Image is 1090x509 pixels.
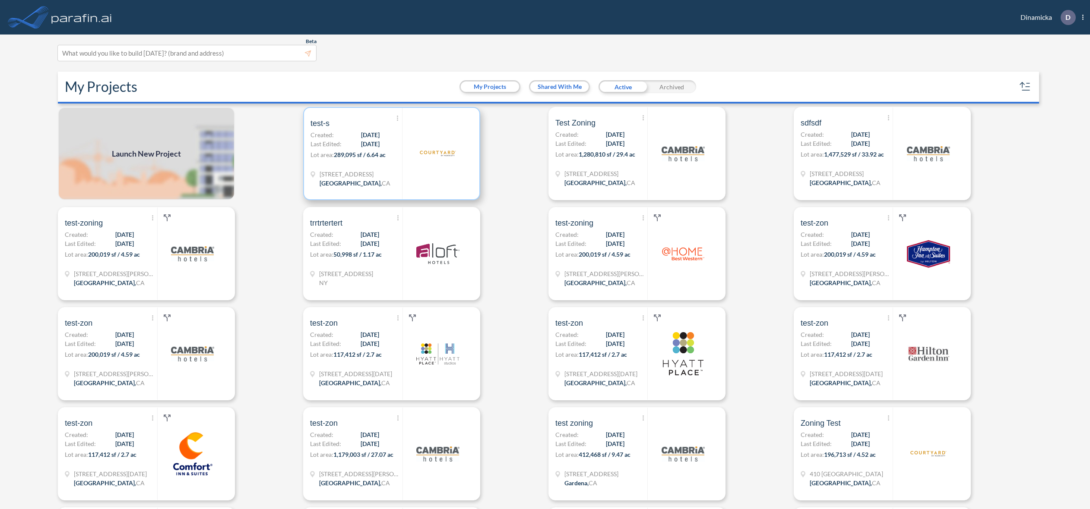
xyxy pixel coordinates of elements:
span: 412,468 sf / 9.47 ac [579,451,631,458]
span: Last Edited: [801,439,832,448]
span: 200 Sea Hawk Way [810,169,881,178]
span: [DATE] [115,339,134,348]
span: sdfsdf [801,118,821,128]
span: [DATE] [115,239,134,248]
span: 621 Beryl St [74,369,156,378]
span: 777 N Francisca Ave [319,469,401,478]
span: 2015 W Redondo Beach Blvd [564,469,618,478]
h2: My Projects [65,79,137,95]
span: 117,412 sf / 2.7 ac [579,351,627,358]
img: logo [171,232,214,275]
img: logo [907,332,950,375]
div: Redondo Beach, CA [74,378,145,387]
span: Last Edited: [65,339,96,348]
img: logo [50,9,114,26]
div: Redondo Beach, CA [74,278,145,287]
img: logo [662,432,705,475]
img: add [58,107,235,200]
div: Gardena, CA [564,478,597,487]
div: Redondo Beach, CA [564,178,635,187]
span: [DATE] [361,430,379,439]
span: 200,019 sf / 4.59 ac [579,251,631,258]
span: [DATE] [115,439,134,448]
div: Redondo Beach, CA [319,478,390,487]
span: [DATE] [851,439,870,448]
span: [GEOGRAPHIC_DATA] , [810,479,872,487]
span: test-zon [801,218,828,228]
span: [DATE] [606,130,624,139]
span: [GEOGRAPHIC_DATA] , [320,179,382,187]
span: 621 Beryl St [74,269,156,278]
span: Created: [65,430,88,439]
img: logo [416,232,459,275]
span: 817 N Lucia Ave [810,369,883,378]
img: logo [662,232,705,275]
span: Last Edited: [801,339,832,348]
span: trrtrtertert [310,218,342,228]
span: [DATE] [361,230,379,239]
span: 719 N Paulina Ave [320,170,390,179]
img: logo [416,432,459,475]
span: [GEOGRAPHIC_DATA] , [810,179,872,186]
span: test-s [311,118,330,129]
span: Lot area: [801,151,824,158]
span: [DATE] [851,330,870,339]
span: Last Edited: [311,139,342,148]
span: [DATE] [851,230,870,239]
span: [DATE] [361,239,379,248]
span: [DATE] [115,330,134,339]
span: [GEOGRAPHIC_DATA] , [810,379,872,386]
span: 200,019 sf / 4.59 ac [88,351,140,358]
span: [DATE] [606,139,624,148]
span: [DATE] [361,330,379,339]
span: 117,412 sf / 2.7 ac [824,351,872,358]
span: CA [136,479,145,487]
img: logo [416,132,459,175]
span: 1,280,810 sf / 29.4 ac [579,151,635,158]
span: 817 N Lucia Ave [564,369,637,378]
span: [GEOGRAPHIC_DATA] , [74,379,136,386]
span: 200,019 sf / 4.59 ac [88,251,140,258]
img: logo [662,132,705,175]
span: Created: [310,230,333,239]
span: [GEOGRAPHIC_DATA] , [74,479,136,487]
span: [DATE] [851,339,870,348]
span: [DATE] [606,430,624,439]
span: [DATE] [851,130,870,139]
span: test-zon [310,418,338,428]
span: Created: [801,330,824,339]
span: [DATE] [606,239,624,248]
span: CA [872,479,881,487]
span: CA [589,479,597,487]
span: Last Edited: [801,239,832,248]
span: Lot area: [65,251,88,258]
button: Shared With Me [530,82,589,92]
span: Last Edited: [801,139,832,148]
span: 915 Diamond St [564,169,635,178]
span: Created: [311,130,334,139]
span: Created: [555,130,579,139]
span: Lot area: [555,351,579,358]
span: Created: [801,230,824,239]
div: Redondo Beach, CA [320,179,390,188]
span: CA [872,279,881,286]
span: [GEOGRAPHIC_DATA] , [564,179,627,186]
span: [DATE] [361,439,379,448]
span: [GEOGRAPHIC_DATA] , [810,279,872,286]
span: Lot area: [310,451,333,458]
span: Lot area: [311,151,334,158]
span: [DATE] [606,330,624,339]
span: Created: [801,430,824,439]
span: Created: [555,330,579,339]
a: Launch New Project [58,107,235,200]
div: Redondo Beach, CA [564,378,635,387]
span: Created: [65,330,88,339]
button: My Projects [461,82,519,92]
span: test-zon [65,318,92,328]
span: test-zoning [65,218,103,228]
span: Lot area: [310,251,333,258]
div: Dinamicka [1008,10,1084,25]
span: Created: [555,430,579,439]
div: Redondo Beach, CA [319,378,390,387]
span: CA [627,179,635,186]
